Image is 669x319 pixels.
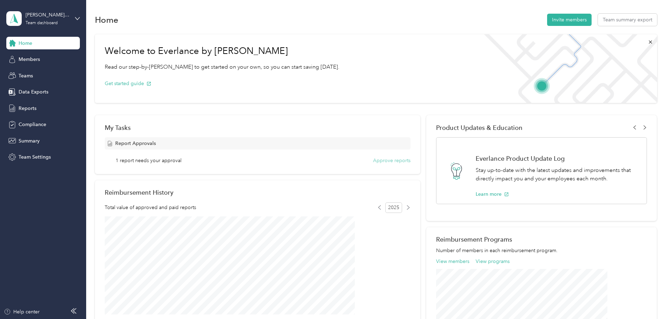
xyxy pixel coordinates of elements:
[19,137,40,145] span: Summary
[630,280,669,319] iframe: Everlance-gr Chat Button Frame
[477,34,657,103] img: Welcome to everlance
[105,124,411,131] div: My Tasks
[19,56,40,63] span: Members
[116,157,181,164] span: 1 report needs your approval
[373,157,411,164] button: Approve reports
[436,124,523,131] span: Product Updates & Education
[4,308,40,315] button: Help center
[26,21,58,25] div: Team dashboard
[547,14,592,26] button: Invite members
[598,14,657,26] button: Team summary export
[19,72,33,79] span: Teams
[436,247,647,254] p: Number of members in each reimbursement program.
[105,80,151,87] button: Get started guide
[105,63,339,71] p: Read our step-by-[PERSON_NAME] to get started on your own, so you can start saving [DATE].
[26,11,69,19] div: [PERSON_NAME][EMAIL_ADDRESS][PERSON_NAME][DOMAIN_NAME]
[19,105,36,112] span: Reports
[115,140,156,147] span: Report Approvals
[436,236,647,243] h2: Reimbursement Programs
[19,88,48,96] span: Data Exports
[19,153,51,161] span: Team Settings
[476,166,639,183] p: Stay up-to-date with the latest updates and improvements that directly impact you and your employ...
[19,121,46,128] span: Compliance
[476,258,510,265] button: View programs
[385,202,402,213] span: 2025
[105,46,339,57] h1: Welcome to Everlance by [PERSON_NAME]
[476,155,639,162] h1: Everlance Product Update Log
[105,204,196,211] span: Total value of approved and paid reports
[476,190,509,198] button: Learn more
[19,40,32,47] span: Home
[436,258,469,265] button: View members
[95,16,118,23] h1: Home
[105,189,173,196] h2: Reimbursement History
